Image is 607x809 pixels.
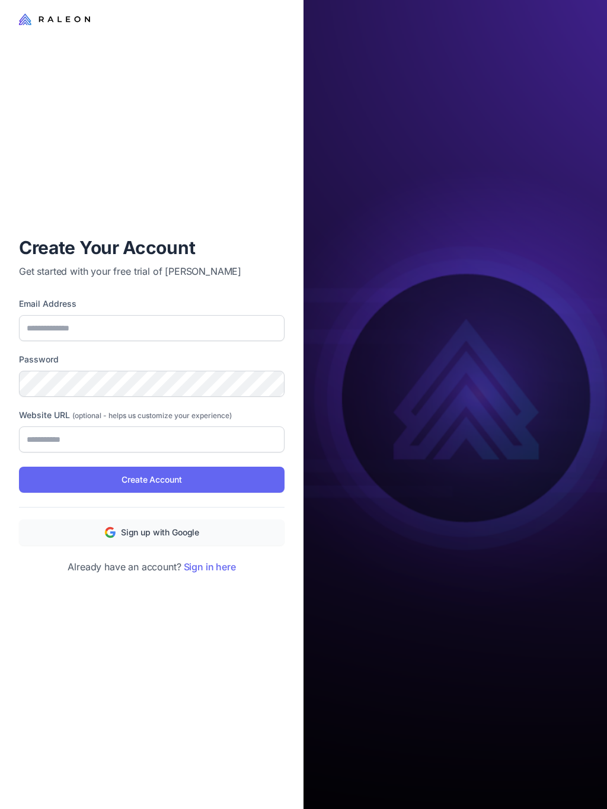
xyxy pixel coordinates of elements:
span: (optional - helps us customize your experience) [72,411,232,420]
p: Already have an account? [19,560,285,574]
a: Sign in here [184,561,236,573]
span: Create Account [122,473,181,486]
label: Password [19,353,285,366]
button: Sign up with Google [19,519,285,545]
label: Website URL [19,409,285,422]
span: Sign up with Google [121,526,199,539]
button: Create Account [19,467,285,493]
label: Email Address [19,297,285,310]
h1: Create Your Account [19,236,285,259]
p: Get started with your free trial of [PERSON_NAME] [19,264,285,278]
